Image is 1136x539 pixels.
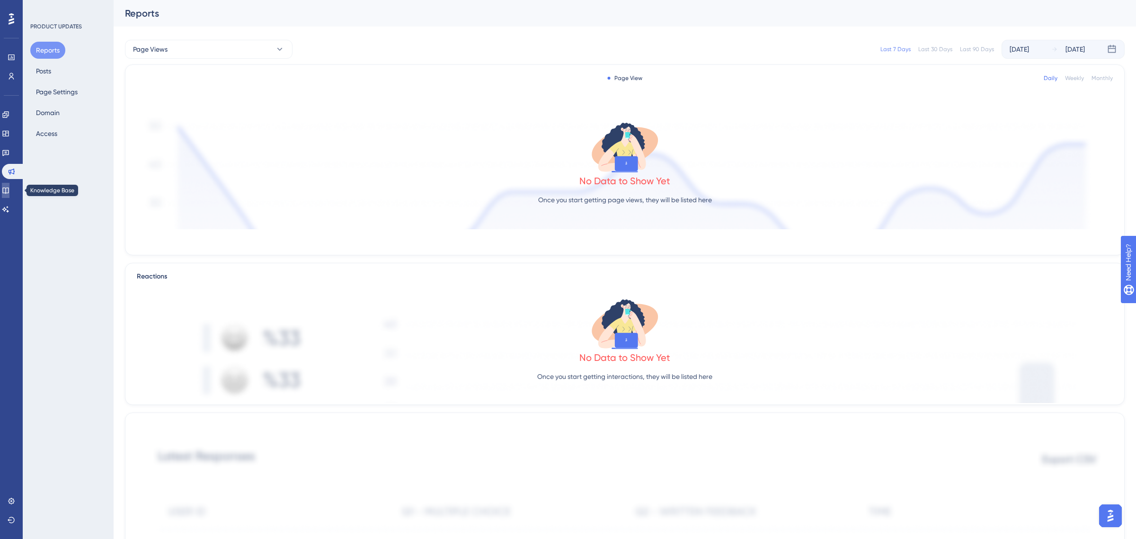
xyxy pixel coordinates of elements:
[125,7,1101,20] div: Reports
[22,2,59,14] span: Need Help?
[537,371,712,382] p: Once you start getting interactions, they will be listed here
[30,83,83,100] button: Page Settings
[538,194,712,206] p: Once you start getting page views, they will be listed here
[1096,502,1125,530] iframe: UserGuiding AI Assistant Launcher
[880,45,911,53] div: Last 7 Days
[1065,44,1085,55] div: [DATE]
[608,74,642,82] div: Page View
[137,271,1113,282] div: Reactions
[918,45,952,53] div: Last 30 Days
[960,45,994,53] div: Last 90 Days
[1092,74,1113,82] div: Monthly
[1010,44,1029,55] div: [DATE]
[1044,74,1057,82] div: Daily
[1065,74,1084,82] div: Weekly
[579,351,670,364] div: No Data to Show Yet
[30,104,65,121] button: Domain
[30,63,57,80] button: Posts
[133,44,168,55] span: Page Views
[125,40,293,59] button: Page Views
[579,174,670,188] div: No Data to Show Yet
[30,42,65,59] button: Reports
[30,23,82,30] div: PRODUCT UPDATES
[30,125,63,142] button: Access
